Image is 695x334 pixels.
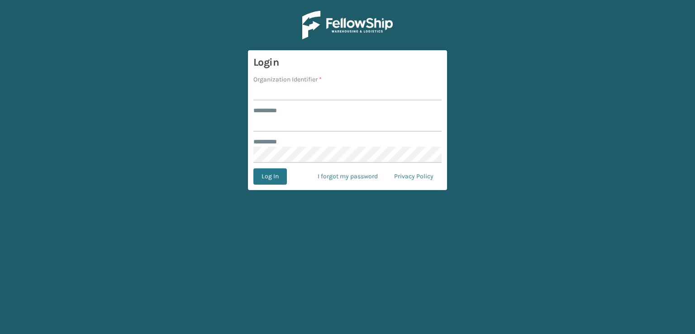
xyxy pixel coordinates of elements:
img: Logo [302,11,393,39]
a: I forgot my password [309,168,386,185]
label: Organization Identifier [253,75,322,84]
a: Privacy Policy [386,168,442,185]
button: Log In [253,168,287,185]
h3: Login [253,56,442,69]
